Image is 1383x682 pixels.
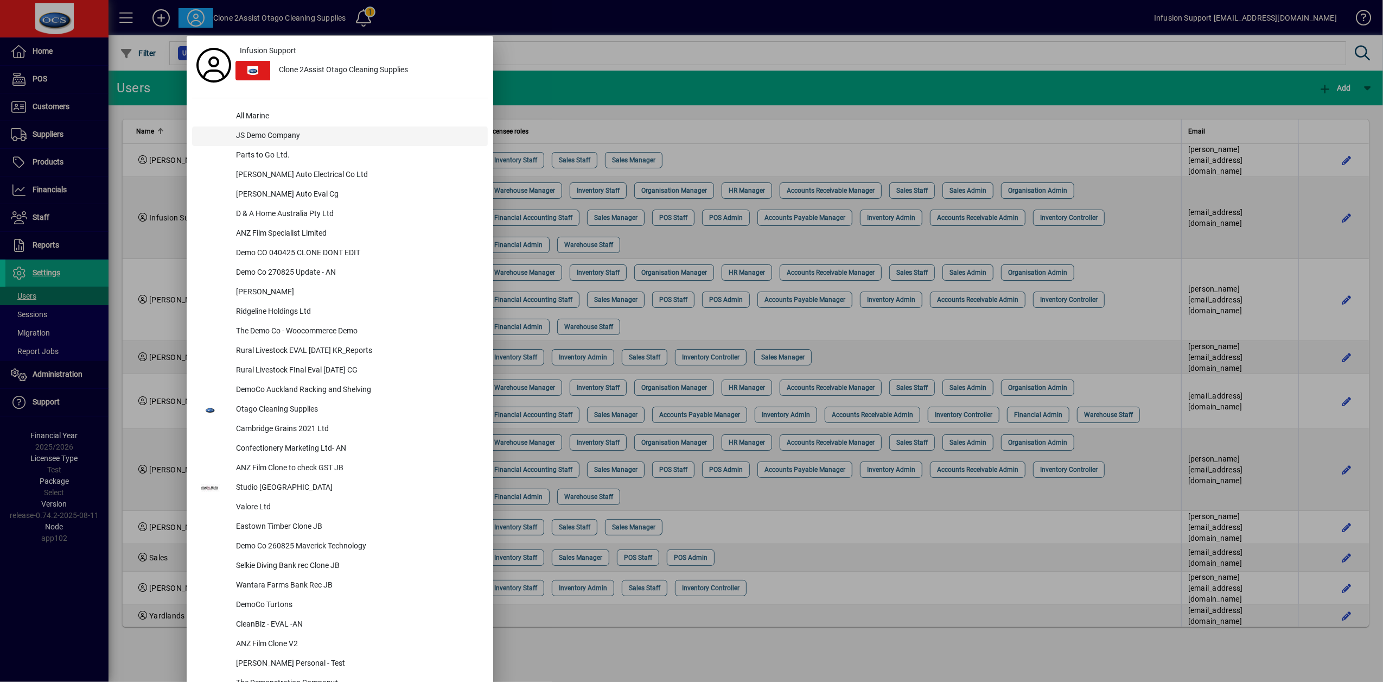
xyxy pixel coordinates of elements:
[227,596,488,615] div: DemoCo Turtons
[192,205,488,224] button: D & A Home Australia Pty Ltd
[227,439,488,459] div: Confectionery Marketing Ltd- AN
[192,361,488,381] button: Rural Livestock FInal Eval [DATE] CG
[227,400,488,420] div: Otago Cleaning Supplies
[227,283,488,302] div: [PERSON_NAME]
[227,263,488,283] div: Demo Co 270825 Update - AN
[192,596,488,615] button: DemoCo Turtons
[192,439,488,459] button: Confectionery Marketing Ltd- AN
[227,322,488,342] div: The Demo Co - Woocommerce Demo
[227,166,488,185] div: [PERSON_NAME] Auto Electrical Co Ltd
[192,322,488,342] button: The Demo Co - Woocommerce Demo
[192,224,488,244] button: ANZ Film Specialist Limited
[227,654,488,674] div: [PERSON_NAME] Personal - Test
[192,381,488,400] button: DemoCo Auckland Racking and Shelving
[227,185,488,205] div: [PERSON_NAME] Auto Eval Cg
[192,498,488,517] button: Valore Ltd
[227,146,488,166] div: Parts to Go Ltd.
[192,127,488,146] button: JS Demo Company
[227,224,488,244] div: ANZ Film Specialist Limited
[227,244,488,263] div: Demo CO 040425 CLONE DONT EDIT
[192,166,488,185] button: [PERSON_NAME] Auto Electrical Co Ltd
[192,244,488,263] button: Demo CO 040425 CLONE DONT EDIT
[227,498,488,517] div: Valore Ltd
[227,459,488,478] div: ANZ Film Clone to check GST JB
[227,205,488,224] div: D & A Home Australia Pty Ltd
[192,283,488,302] button: [PERSON_NAME]
[192,146,488,166] button: Parts to Go Ltd.
[192,478,488,498] button: Studio [GEOGRAPHIC_DATA]
[270,61,488,80] div: Clone 2Assist Otago Cleaning Supplies
[227,517,488,537] div: Eastown Timber Clone JB
[192,420,488,439] button: Cambridge Grains 2021 Ltd
[227,342,488,361] div: Rural Livestock EVAL [DATE] KR_Reports
[227,615,488,635] div: CleanBiz - EVAL -AN
[192,654,488,674] button: [PERSON_NAME] Personal - Test
[227,381,488,400] div: DemoCo Auckland Racking and Shelving
[240,45,296,56] span: Infusion Support
[227,302,488,322] div: Ridgeline Holdings Ltd
[192,107,488,127] button: All Marine
[227,635,488,654] div: ANZ Film Clone V2
[192,302,488,322] button: Ridgeline Holdings Ltd
[235,61,488,80] button: Clone 2Assist Otago Cleaning Supplies
[192,557,488,576] button: Selkie Diving Bank rec Clone JB
[227,576,488,596] div: Wantara Farms Bank Rec JB
[192,576,488,596] button: Wantara Farms Bank Rec JB
[227,557,488,576] div: Selkie Diving Bank rec Clone JB
[192,537,488,557] button: Demo Co 260825 Maverick Technology
[235,41,488,61] a: Infusion Support
[192,615,488,635] button: CleanBiz - EVAL -AN
[192,185,488,205] button: [PERSON_NAME] Auto Eval Cg
[227,107,488,127] div: All Marine
[192,635,488,654] button: ANZ Film Clone V2
[227,537,488,557] div: Demo Co 260825 Maverick Technology
[192,55,235,75] a: Profile
[227,478,488,498] div: Studio [GEOGRAPHIC_DATA]
[192,342,488,361] button: Rural Livestock EVAL [DATE] KR_Reports
[227,361,488,381] div: Rural Livestock FInal Eval [DATE] CG
[227,420,488,439] div: Cambridge Grains 2021 Ltd
[192,400,488,420] button: Otago Cleaning Supplies
[192,263,488,283] button: Demo Co 270825 Update - AN
[227,127,488,146] div: JS Demo Company
[192,459,488,478] button: ANZ Film Clone to check GST JB
[192,517,488,537] button: Eastown Timber Clone JB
